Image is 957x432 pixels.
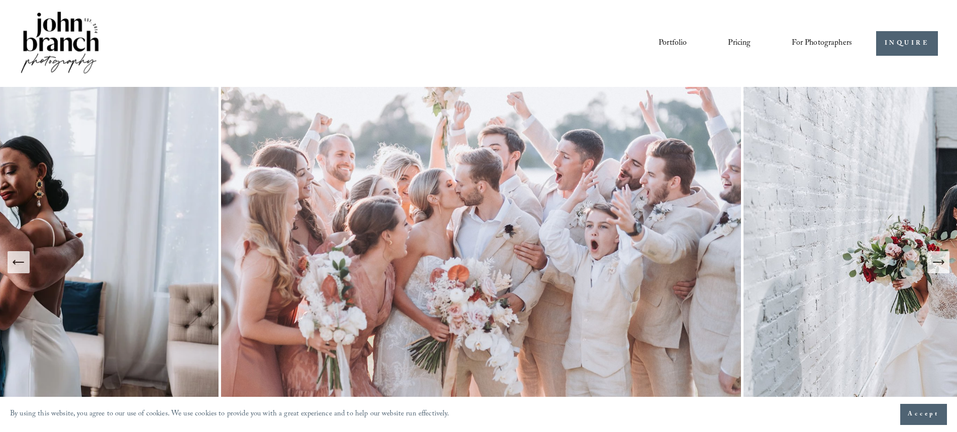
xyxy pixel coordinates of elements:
button: Accept [900,404,947,425]
img: John Branch IV Photography [19,10,100,77]
button: Next Slide [927,251,949,273]
button: Previous Slide [8,251,30,273]
span: For Photographers [792,36,852,51]
a: Portfolio [659,35,687,52]
p: By using this website, you agree to our use of cookies. We use cookies to provide you with a grea... [10,407,450,422]
a: INQUIRE [876,31,938,56]
a: folder dropdown [792,35,852,52]
a: Pricing [728,35,751,52]
span: Accept [908,409,939,419]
